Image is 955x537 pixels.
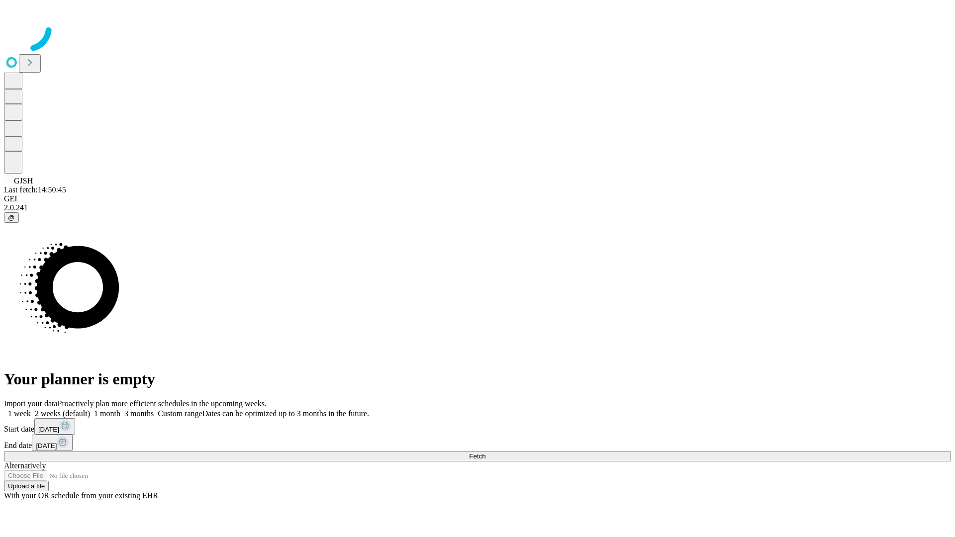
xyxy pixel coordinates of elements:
[4,435,951,451] div: End date
[4,481,49,491] button: Upload a file
[35,409,90,418] span: 2 weeks (default)
[36,442,57,449] span: [DATE]
[32,435,73,451] button: [DATE]
[58,399,267,408] span: Proactively plan more efficient schedules in the upcoming weeks.
[4,451,951,461] button: Fetch
[202,409,369,418] span: Dates can be optimized up to 3 months in the future.
[34,418,75,435] button: [DATE]
[158,409,202,418] span: Custom range
[4,418,951,435] div: Start date
[124,409,154,418] span: 3 months
[4,203,951,212] div: 2.0.241
[469,452,485,460] span: Fetch
[8,214,15,221] span: @
[4,212,19,223] button: @
[8,409,31,418] span: 1 week
[4,194,951,203] div: GEI
[4,491,158,500] span: With your OR schedule from your existing EHR
[4,461,46,470] span: Alternatively
[94,409,120,418] span: 1 month
[4,185,66,194] span: Last fetch: 14:50:45
[4,370,951,388] h1: Your planner is empty
[4,399,58,408] span: Import your data
[38,426,59,433] span: [DATE]
[14,177,33,185] span: GJSH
